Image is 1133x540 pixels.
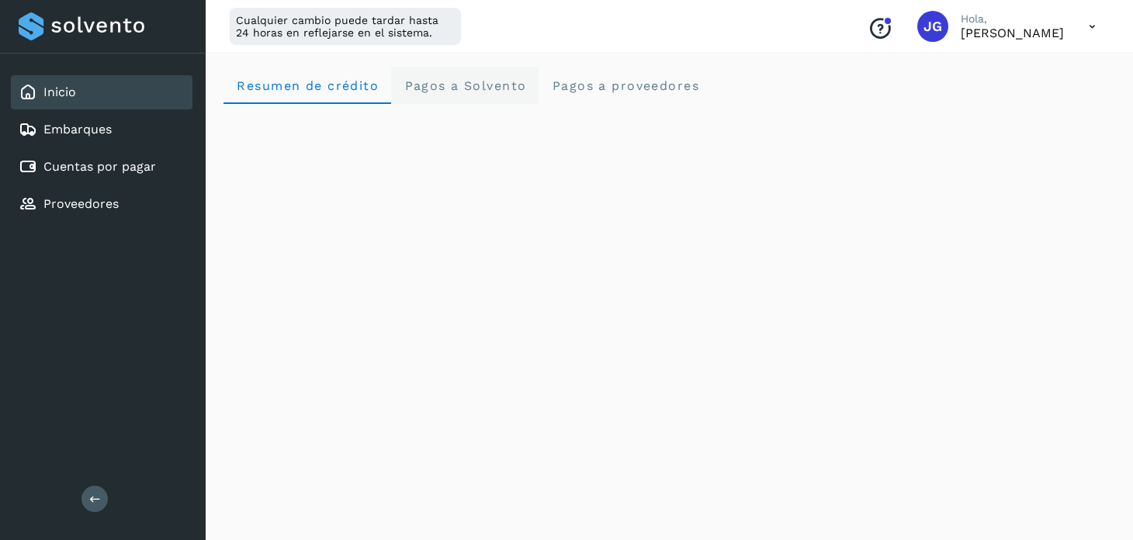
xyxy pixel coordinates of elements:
[551,78,699,93] span: Pagos a proveedores
[961,26,1064,40] p: JAIRO GUILLERMO ASPERÓ
[236,78,379,93] span: Resumen de crédito
[11,150,192,184] div: Cuentas por pagar
[230,8,461,45] div: Cualquier cambio puede tardar hasta 24 horas en reflejarse en el sistema.
[43,196,119,211] a: Proveedores
[961,12,1064,26] p: Hola,
[404,78,526,93] span: Pagos a Solvento
[43,85,76,99] a: Inicio
[43,159,156,174] a: Cuentas por pagar
[11,187,192,221] div: Proveedores
[11,112,192,147] div: Embarques
[11,75,192,109] div: Inicio
[43,122,112,137] a: Embarques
